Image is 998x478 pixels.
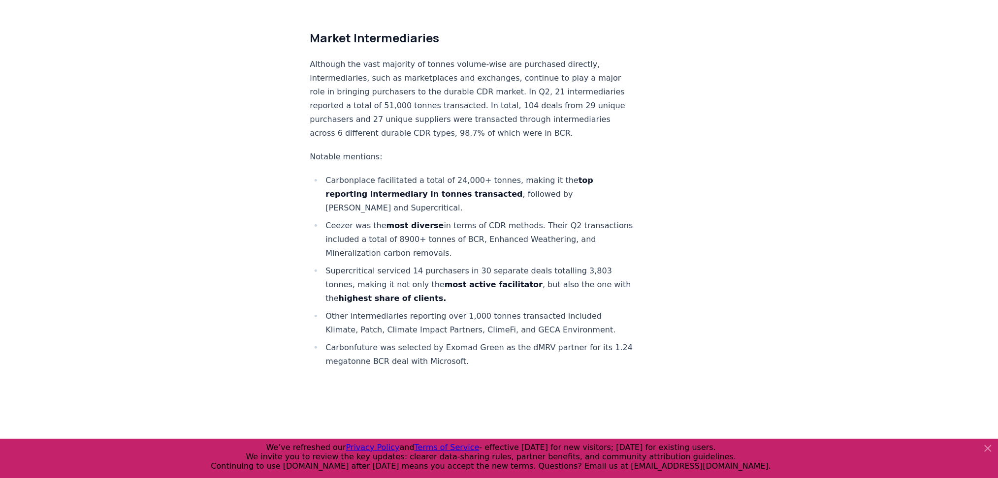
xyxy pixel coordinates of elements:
li: Other intermediaries reporting over 1,000 tonnes transacted included Klimate, Patch, Climate Impa... [323,309,636,337]
strong: highest share of clients. [339,294,447,303]
strong: most active facilitator [445,280,543,289]
li: Supercritical serviced 14 purchasers in 30 separate deals totalling 3,803 tonnes, making it not o... [323,264,636,305]
li: Carbonplace facilitated a total of 24,000+ tonnes, making it the , followed by [PERSON_NAME] and ... [323,174,636,215]
li: Carbonfuture was selected by Exomad Green as the dMRV partner for its 1.24 megatonne BCR deal wit... [323,341,636,368]
h2: Market Intermediaries [310,30,636,46]
p: Notable mentions: [310,150,636,164]
p: Although the vast majority of tonnes volume-wise are purchased directly, intermediaries, such as ... [310,58,636,140]
strong: most diverse [386,221,444,230]
li: Ceezer was the in terms of CDR methods. Their Q2 transactions included a total of 8900+ tonnes of... [323,219,636,260]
